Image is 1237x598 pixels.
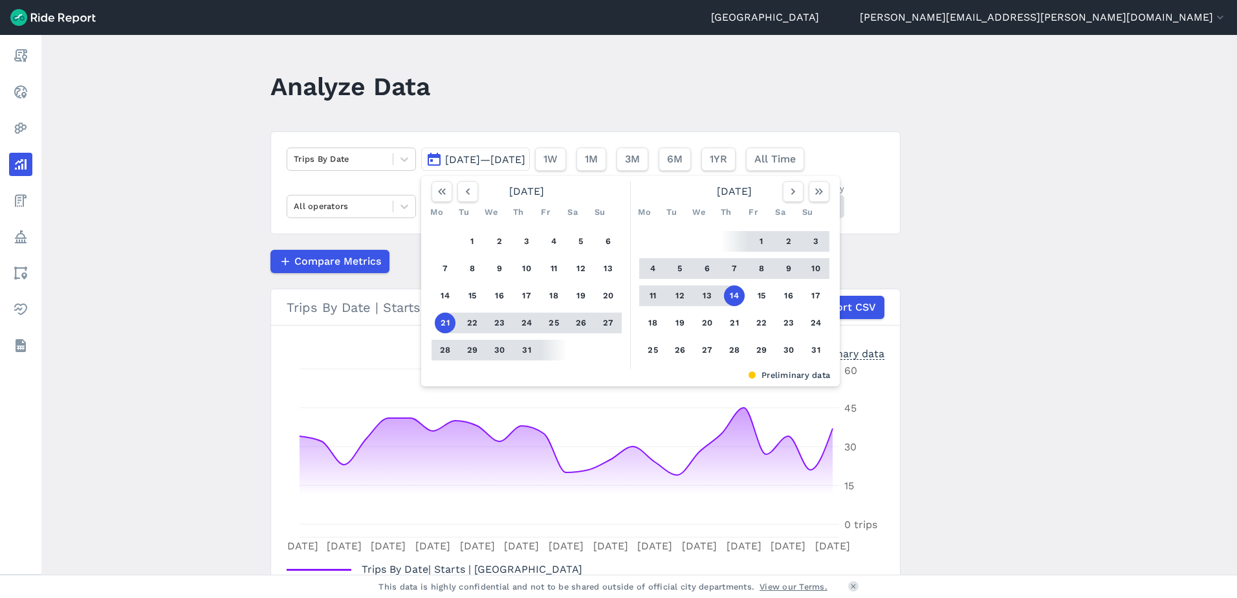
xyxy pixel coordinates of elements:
a: Areas [9,261,32,285]
button: 10 [805,258,826,279]
button: 15 [751,285,772,306]
button: Compare Metrics [270,250,389,273]
tspan: 60 [844,364,857,377]
button: 21 [724,313,745,333]
button: 8 [751,258,772,279]
a: Datasets [9,334,32,357]
a: Health [9,298,32,321]
tspan: [DATE] [460,540,495,552]
button: 9 [489,258,510,279]
tspan: [DATE] [327,540,362,552]
button: 3M [617,148,648,171]
button: 22 [462,313,483,333]
div: Th [508,202,529,223]
button: 23 [489,313,510,333]
span: 1W [543,151,558,167]
button: 11 [642,285,663,306]
div: Fr [743,202,763,223]
tspan: [DATE] [371,540,406,552]
span: Export CSV [818,300,876,315]
div: [DATE] [634,181,835,202]
div: Mo [634,202,655,223]
button: 6 [697,258,717,279]
h1: Analyze Data [270,69,430,104]
tspan: 45 [844,402,857,414]
button: 14 [435,285,455,306]
div: Fr [535,202,556,223]
tspan: 30 [844,441,857,453]
div: Tu [661,202,682,223]
button: 4 [642,258,663,279]
button: 22 [751,313,772,333]
button: 29 [462,340,483,360]
tspan: [DATE] [283,540,318,552]
button: 28 [435,340,455,360]
div: Sa [562,202,583,223]
button: 4 [543,231,564,252]
button: 30 [489,340,510,360]
tspan: [DATE] [815,540,850,552]
button: 1 [462,231,483,252]
a: Heatmaps [9,116,32,140]
button: 23 [778,313,799,333]
div: Mo [426,202,447,223]
button: 16 [489,285,510,306]
button: 3 [516,231,537,252]
button: 17 [805,285,826,306]
tspan: [DATE] [637,540,672,552]
div: [DATE] [426,181,627,202]
button: [DATE]—[DATE] [421,148,530,171]
button: 20 [697,313,717,333]
div: We [688,202,709,223]
button: 13 [598,258,618,279]
button: 5 [670,258,690,279]
a: View our Terms. [760,581,827,593]
button: 3 [805,231,826,252]
button: 11 [543,258,564,279]
span: All Time [754,151,796,167]
div: We [481,202,501,223]
span: 1M [585,151,598,167]
button: 19 [571,285,591,306]
button: 17 [516,285,537,306]
a: [GEOGRAPHIC_DATA] [711,10,819,25]
button: 6 [598,231,618,252]
button: 12 [670,285,690,306]
button: 27 [697,340,717,360]
button: 26 [670,340,690,360]
button: 1W [535,148,566,171]
button: 20 [598,285,618,306]
a: Analyze [9,153,32,176]
tspan: [DATE] [727,540,761,552]
span: 1YR [710,151,727,167]
button: 30 [778,340,799,360]
button: 29 [751,340,772,360]
button: 13 [697,285,717,306]
button: 2 [778,231,799,252]
div: Su [797,202,818,223]
button: All Time [746,148,804,171]
button: 5 [571,231,591,252]
button: 27 [598,313,618,333]
tspan: 0 trips [844,518,877,531]
button: 12 [571,258,591,279]
button: 6M [659,148,691,171]
div: Th [716,202,736,223]
button: 1M [576,148,606,171]
button: 25 [642,340,663,360]
button: 26 [571,313,591,333]
div: Preliminary data [431,369,830,381]
button: 7 [724,258,745,279]
button: 31 [516,340,537,360]
button: 1YR [701,148,736,171]
button: 9 [778,258,799,279]
a: Report [9,44,32,67]
tspan: [DATE] [593,540,628,552]
button: 16 [778,285,799,306]
span: 3M [625,151,640,167]
button: 14 [724,285,745,306]
button: 18 [543,285,564,306]
button: 24 [516,313,537,333]
button: 31 [805,340,826,360]
button: 10 [516,258,537,279]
